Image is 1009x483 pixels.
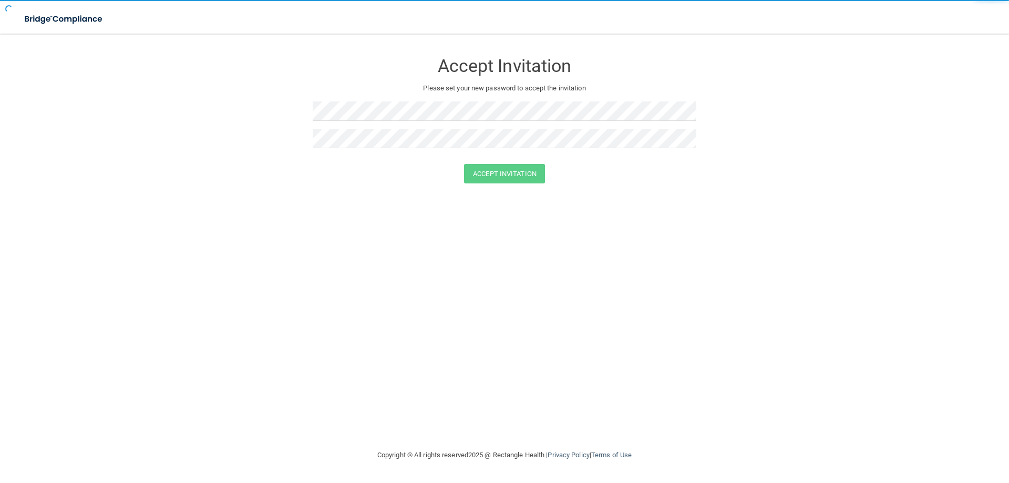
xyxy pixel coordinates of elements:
button: Accept Invitation [464,164,545,183]
img: bridge_compliance_login_screen.278c3ca4.svg [16,8,112,30]
h3: Accept Invitation [313,56,696,76]
a: Privacy Policy [548,451,589,459]
div: Copyright © All rights reserved 2025 @ Rectangle Health | | [313,438,696,472]
p: Please set your new password to accept the invitation [321,82,688,95]
a: Terms of Use [591,451,632,459]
